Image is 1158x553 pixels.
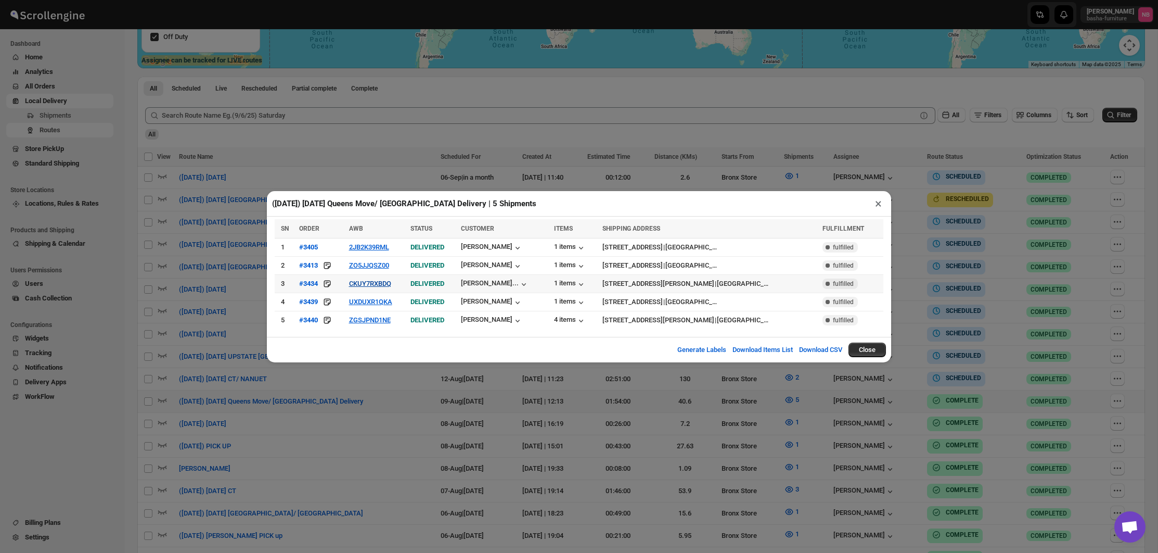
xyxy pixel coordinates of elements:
[602,225,660,232] span: SHIPPING ADDRESS
[665,260,720,271] div: [GEOGRAPHIC_DATA]
[275,238,296,256] td: 1
[833,243,854,252] span: fulfilled
[281,225,289,232] span: SN
[554,279,586,290] button: 1 items
[717,279,772,289] div: [GEOGRAPHIC_DATA]
[822,225,864,232] span: FULFILLMENT
[410,243,444,251] span: DELIVERED
[554,243,586,253] button: 1 items
[299,316,318,324] div: #3440
[410,280,444,287] span: DELIVERED
[410,316,444,324] span: DELIVERED
[833,316,854,324] span: fulfilled
[410,298,444,306] span: DELIVERED
[275,274,296,293] td: 3
[717,315,772,325] div: [GEOGRAPHIC_DATA]
[349,298,392,306] button: UXDUXR1QKA
[602,279,817,289] div: |
[665,297,720,307] div: [GEOGRAPHIC_DATA]
[461,261,523,271] button: [PERSON_NAME]
[833,280,854,288] span: fulfilled
[299,261,318,269] div: #3413
[602,260,663,271] div: [STREET_ADDRESS]
[299,297,318,307] button: #3439
[554,297,586,308] button: 1 items
[602,242,817,253] div: |
[461,243,523,253] button: [PERSON_NAME]
[349,280,391,287] button: CKUY7RXBDQ
[554,316,586,326] button: 4 items
[461,225,494,232] span: CUSTOMER
[299,279,318,289] button: #3434
[299,243,318,251] button: #3405
[299,280,318,287] div: #3434
[871,196,886,211] button: ×
[1114,511,1146,543] a: Open chat
[299,298,318,306] div: #3439
[554,225,573,232] span: ITEMS
[410,225,432,232] span: STATUS
[272,198,536,209] h2: ([DATE]) [DATE] Queens Move/ [GEOGRAPHIC_DATA] Delivery | 5 Shipments
[671,340,732,360] button: Generate Labels
[793,340,848,360] button: Download CSV
[275,293,296,311] td: 4
[833,261,854,270] span: fulfilled
[299,315,318,325] button: #3440
[349,316,391,324] button: ZGSJPND1NE
[602,297,817,307] div: |
[833,298,854,306] span: fulfilled
[349,261,389,269] button: ZO5JJQSZ00
[275,256,296,274] td: 2
[275,311,296,329] td: 5
[602,315,817,325] div: |
[461,279,529,290] button: [PERSON_NAME]...
[665,242,720,253] div: [GEOGRAPHIC_DATA]
[602,242,663,253] div: [STREET_ADDRESS]
[461,279,519,287] div: [PERSON_NAME]...
[299,225,319,232] span: ORDER
[848,343,886,357] button: Close
[461,297,523,308] button: [PERSON_NAME]
[410,261,444,269] span: DELIVERED
[602,279,714,289] div: [STREET_ADDRESS][PERSON_NAME]
[602,315,714,325] div: [STREET_ADDRESS][PERSON_NAME]
[602,260,817,271] div: |
[349,243,389,251] button: 2JB2K39RML
[461,316,523,326] button: [PERSON_NAME]
[349,225,363,232] span: AWB
[554,261,586,271] button: 1 items
[602,297,663,307] div: [STREET_ADDRESS]
[726,340,799,360] button: Download Items List
[299,260,318,271] button: #3413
